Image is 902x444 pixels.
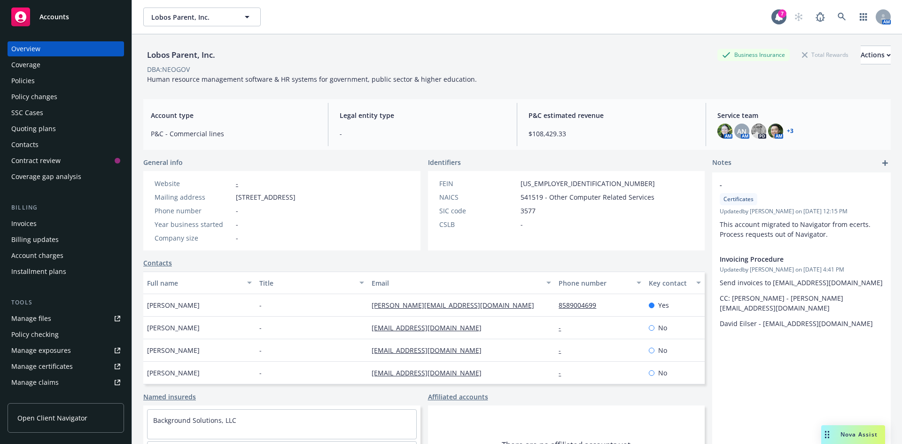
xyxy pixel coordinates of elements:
div: Mailing address [155,192,232,202]
span: Updated by [PERSON_NAME] on [DATE] 4:41 PM [720,265,883,274]
span: [STREET_ADDRESS] [236,192,295,202]
span: Invoicing Procedure [720,254,859,264]
div: -CertificatesUpdatedby [PERSON_NAME] on [DATE] 12:15 PMThis account migrated to Navigator from ec... [712,172,891,247]
div: Actions [861,46,891,64]
span: - [521,219,523,229]
a: [EMAIL_ADDRESS][DOMAIN_NAME] [372,346,489,355]
div: FEIN [439,179,517,188]
div: Policies [11,73,35,88]
div: SIC code [439,206,517,216]
span: No [658,368,667,378]
a: Policy changes [8,89,124,104]
div: Title [259,278,354,288]
img: photo [717,124,732,139]
div: Phone number [155,206,232,216]
a: Manage certificates [8,359,124,374]
div: Billing [8,203,124,212]
div: 7 [778,9,786,18]
span: General info [143,157,183,167]
div: Business Insurance [717,49,790,61]
div: Key contact [649,278,691,288]
button: Title [256,272,368,294]
div: Invoices [11,216,37,231]
span: Yes [658,300,669,310]
span: No [658,345,667,355]
span: Accounts [39,13,69,21]
img: photo [751,124,766,139]
span: - [259,323,262,333]
button: Full name [143,272,256,294]
a: Affiliated accounts [428,392,488,402]
a: Policy checking [8,327,124,342]
div: Invoicing ProcedureUpdatedby [PERSON_NAME] on [DATE] 4:41 PMSend invoices to [EMAIL_ADDRESS][DOMA... [712,247,891,336]
a: Contract review [8,153,124,168]
a: Switch app [854,8,873,26]
span: Certificates [723,195,754,203]
a: Account charges [8,248,124,263]
a: Coverage gap analysis [8,169,124,184]
a: - [559,346,568,355]
p: CC: [PERSON_NAME] - [PERSON_NAME][EMAIL_ADDRESS][DOMAIN_NAME] [720,293,883,313]
span: - [259,300,262,310]
span: This account migrated to Navigator from ecerts. Process requests out of Navigator. [720,220,872,239]
span: AN [737,126,746,136]
span: - [236,219,238,229]
span: - [236,233,238,243]
a: 8589004699 [559,301,604,310]
span: - [259,368,262,378]
a: Named insureds [143,392,196,402]
div: Tools [8,298,124,307]
div: Full name [147,278,241,288]
span: [US_EMPLOYER_IDENTIFICATION_NUMBER] [521,179,655,188]
a: add [879,157,891,169]
span: Updated by [PERSON_NAME] on [DATE] 12:15 PM [720,207,883,216]
a: Search [832,8,851,26]
span: 3577 [521,206,536,216]
a: Installment plans [8,264,124,279]
div: Phone number [559,278,630,288]
a: Start snowing [789,8,808,26]
a: Accounts [8,4,124,30]
span: Service team [717,110,883,120]
button: Key contact [645,272,705,294]
a: Contacts [8,137,124,152]
a: Report a Bug [811,8,830,26]
div: Manage files [11,311,51,326]
div: Manage BORs [11,391,55,406]
div: DBA: NEOGOV [147,64,190,74]
span: - [340,129,505,139]
a: [EMAIL_ADDRESS][DOMAIN_NAME] [372,368,489,377]
span: [PERSON_NAME] [147,300,200,310]
div: Overview [11,41,40,56]
span: P&C - Commercial lines [151,129,317,139]
div: CSLB [439,219,517,229]
div: NAICS [439,192,517,202]
a: SSC Cases [8,105,124,120]
a: Manage files [8,311,124,326]
a: - [236,179,238,188]
span: Legal entity type [340,110,505,120]
a: Quoting plans [8,121,124,136]
img: photo [768,124,783,139]
a: Overview [8,41,124,56]
a: [PERSON_NAME][EMAIL_ADDRESS][DOMAIN_NAME] [372,301,542,310]
span: 541519 - Other Computer Related Services [521,192,654,202]
button: Phone number [555,272,645,294]
a: Policies [8,73,124,88]
a: Invoices [8,216,124,231]
span: Manage exposures [8,343,124,358]
a: Coverage [8,57,124,72]
span: - [259,345,262,355]
button: Nova Assist [821,425,885,444]
div: Email [372,278,541,288]
span: [PERSON_NAME] [147,368,200,378]
div: Lobos Parent, Inc. [143,49,219,61]
div: Coverage [11,57,40,72]
div: Quoting plans [11,121,56,136]
p: Send invoices to [EMAIL_ADDRESS][DOMAIN_NAME] [720,278,883,288]
span: Human resource management software & HR systems for government, public sector & higher education. [147,75,477,84]
a: Manage claims [8,375,124,390]
a: Billing updates [8,232,124,247]
button: Email [368,272,555,294]
span: - [236,206,238,216]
